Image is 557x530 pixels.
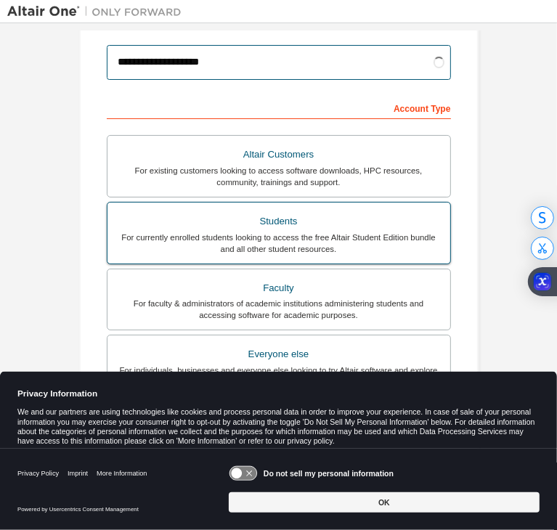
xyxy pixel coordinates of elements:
[7,4,189,19] img: Altair One
[116,144,442,165] div: Altair Customers
[116,165,442,188] div: For existing customers looking to access software downloads, HPC resources, community, trainings ...
[107,96,451,119] div: Account Type
[116,278,442,298] div: Faculty
[116,364,442,388] div: For individuals, businesses and everyone else looking to try Altair software and explore our prod...
[116,211,442,232] div: Students
[116,344,442,364] div: Everyone else
[116,232,442,255] div: For currently enrolled students looking to access the free Altair Student Edition bundle and all ...
[116,298,442,321] div: For faculty & administrators of academic institutions administering students and accessing softwa...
